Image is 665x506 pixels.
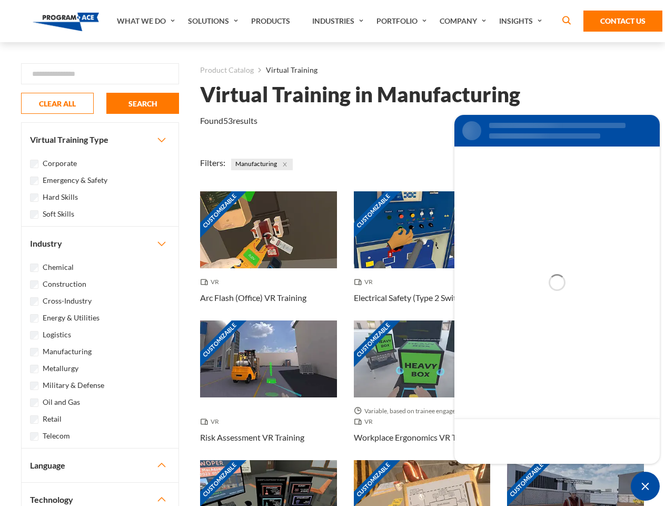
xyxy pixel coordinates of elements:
[354,191,491,320] a: Customizable Thumbnail - Electrical Safety (Type 2 Switchgear) VR Training VR Electrical Safety (...
[354,291,491,304] h3: Electrical Safety (Type 2 Switchgear) VR Training
[22,227,178,260] button: Industry
[452,112,662,466] iframe: SalesIQ Chat Window
[43,158,77,169] label: Corporate
[30,398,38,407] input: Oil and Gas
[43,312,100,324] label: Energy & Utilities
[200,158,225,168] span: Filters:
[30,210,38,219] input: Soft Skills
[43,363,78,374] label: Metallurgy
[200,320,337,460] a: Customizable Thumbnail - Risk Assessment VR Training VR Risk Assessment VR Training
[43,379,104,391] label: Military & Defense
[30,264,38,272] input: Chemical
[43,191,78,203] label: Hard Skills
[631,472,660,501] div: Chat Widget
[30,160,38,168] input: Corporate
[30,415,38,424] input: Retail
[631,472,660,501] span: Minimize live chat window
[583,11,662,32] a: Contact Us
[30,348,38,356] input: Manufacturing
[43,396,80,408] label: Oil and Gas
[21,93,94,114] button: CLEAR ALL
[231,159,293,170] span: Manufacturing
[30,331,38,339] input: Logistics
[200,431,304,444] h3: Risk Assessment VR Training
[30,432,38,441] input: Telecom
[43,278,86,290] label: Construction
[354,416,377,427] span: VR
[30,314,38,323] input: Energy & Utilities
[30,193,38,202] input: Hard Skills
[33,13,100,31] img: Program-Ace
[43,430,70,442] label: Telecom
[200,63,254,77] a: Product Catalog
[43,261,74,273] label: Chemical
[354,406,491,416] span: Variable, based on trainee engagement with exercises.
[22,123,178,157] button: Virtual Training Type
[30,365,38,373] input: Metallurgy
[279,159,291,170] button: Close
[354,320,491,460] a: Customizable Thumbnail - Workplace Ergonomics VR Training Variable, based on trainee engagement w...
[43,174,107,186] label: Emergency & Safety
[22,449,178,482] button: Language
[43,208,74,220] label: Soft Skills
[200,277,223,287] span: VR
[254,63,317,77] li: Virtual Training
[30,382,38,390] input: Military & Defense
[43,329,71,340] label: Logistics
[30,297,38,306] input: Cross-Industry
[200,114,257,127] p: Found results
[354,277,377,287] span: VR
[200,416,223,427] span: VR
[30,280,38,289] input: Construction
[200,63,644,77] nav: breadcrumb
[200,191,337,320] a: Customizable Thumbnail - Arc Flash (Office) VR Training VR Arc Flash (Office) VR Training
[200,291,306,304] h3: Arc Flash (Office) VR Training
[354,431,481,444] h3: Workplace Ergonomics VR Training
[43,346,92,357] label: Manufacturing
[223,115,233,125] em: 53
[200,85,520,104] h1: Virtual Training in Manufacturing
[43,295,92,307] label: Cross-Industry
[43,413,62,425] label: Retail
[30,177,38,185] input: Emergency & Safety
